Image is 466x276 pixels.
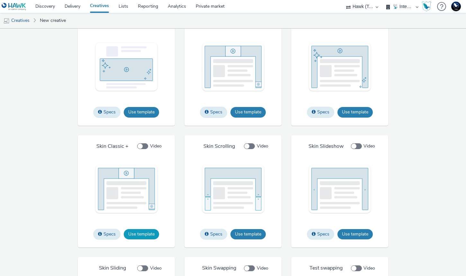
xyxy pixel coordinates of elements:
[94,164,158,214] img: thumbnail of rich media template
[201,42,265,92] img: thumbnail of rich media template
[203,143,235,150] h4: Skin Scrolling
[422,1,431,12] img: Hawk Academy
[150,143,162,149] span: Video
[201,164,265,214] img: thumbnail of rich media template
[99,265,126,272] h4: Skin Sliding
[257,143,268,149] span: Video
[230,229,266,239] button: Use template
[308,42,372,92] img: thumbnail of rich media template
[124,229,159,239] button: Use template
[337,107,373,117] button: Use template
[3,18,10,24] img: mobile
[422,1,434,12] a: Hawk Academy
[37,13,69,28] a: New creative
[202,265,236,272] h4: Skin Swapping
[93,107,121,118] button: Specs
[150,265,162,272] span: Video
[93,229,121,240] button: Specs
[363,265,375,272] span: Video
[230,107,266,117] button: Use template
[124,107,159,117] button: Use template
[200,229,227,240] button: Specs
[96,143,129,150] h4: Skin Classic +
[337,229,373,239] button: Use template
[363,143,375,149] span: Video
[2,3,26,11] img: undefined Logo
[200,107,227,118] button: Specs
[309,143,344,150] h4: Skin Slideshow
[451,2,461,11] img: Support Hawk
[307,229,334,240] button: Specs
[309,265,343,272] h4: Test swapping
[307,107,334,118] button: Specs
[308,164,372,214] img: thumbnail of rich media template
[94,42,158,92] img: thumbnail of rich media template
[257,265,268,272] span: Video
